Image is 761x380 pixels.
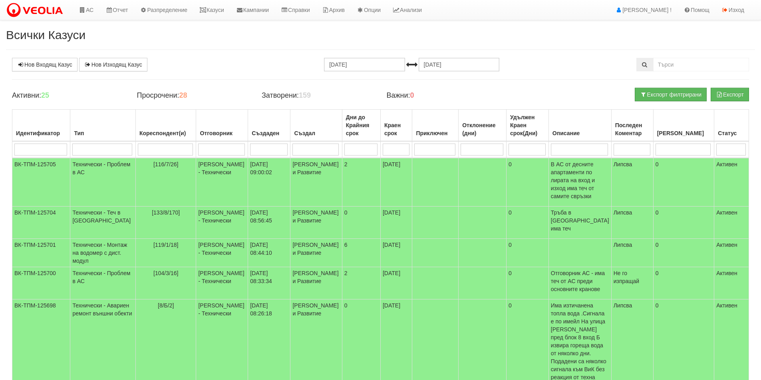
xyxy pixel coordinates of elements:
[292,128,340,139] div: Създал
[196,158,248,207] td: [PERSON_NAME] - Технически
[250,128,288,139] div: Създаден
[41,91,49,99] b: 25
[152,209,180,216] span: [133/8/170]
[380,239,412,267] td: [DATE]
[459,110,507,142] th: Отклонение (дни): No sort applied, activate to apply an ascending sort
[179,91,187,99] b: 28
[344,112,378,139] div: Дни до Крайния срок
[551,209,609,232] p: Тръба в [GEOGRAPHIC_DATA] има теч
[653,110,714,142] th: Брой Файлове: No sort applied, activate to apply an ascending sort
[551,128,609,139] div: Описание
[12,239,70,267] td: ВК-ТПМ-125701
[383,120,410,139] div: Краен срок
[70,158,135,207] td: Технически - Проблем в АС
[290,207,342,239] td: [PERSON_NAME] и Развитие
[196,239,248,267] td: [PERSON_NAME] - Технически
[70,239,135,267] td: Технически - Монтаж на водомер с дист. модул
[290,158,342,207] td: [PERSON_NAME] и Развитие
[248,158,290,207] td: [DATE] 09:00:02
[509,112,546,139] div: Удължен Краен срок(Дни)
[653,239,714,267] td: 0
[248,239,290,267] td: [DATE] 08:44:10
[461,120,504,139] div: Отклонение (дни)
[196,207,248,239] td: [PERSON_NAME] - Технически
[290,239,342,267] td: [PERSON_NAME] и Развитие
[614,302,632,309] span: Липсва
[714,239,749,267] td: Активен
[614,209,632,216] span: Липсва
[506,207,548,239] td: 0
[70,207,135,239] td: Технически - Теч в [GEOGRAPHIC_DATA]
[653,158,714,207] td: 0
[248,207,290,239] td: [DATE] 08:56:45
[611,110,653,142] th: Последен Коментар: No sort applied, activate to apply an ascending sort
[614,270,640,284] span: Не го изпращай
[711,88,749,101] button: Експорт
[299,91,311,99] b: 159
[506,158,548,207] td: 0
[262,92,374,100] h4: Затворени:
[380,110,412,142] th: Краен срок: No sort applied, activate to apply an ascending sort
[614,120,651,139] div: Последен Коментар
[653,207,714,239] td: 0
[380,158,412,207] td: [DATE]
[714,207,749,239] td: Активен
[506,110,548,142] th: Удължен Краен срок(Дни): No sort applied, activate to apply an ascending sort
[714,267,749,299] td: Активен
[153,161,178,167] span: [116/7/26]
[506,239,548,267] td: 0
[12,110,70,142] th: Идентификатор: No sort applied, activate to apply an ascending sort
[714,158,749,207] td: Активен
[653,58,749,71] input: Търсене по Идентификатор, Бл/Вх/Ап, Тип, Описание, Моб. Номер, Имейл, Файл, Коментар,
[196,267,248,299] td: [PERSON_NAME] - Технически
[614,161,632,167] span: Липсва
[198,128,246,139] div: Отговорник
[410,91,414,99] b: 0
[714,110,749,142] th: Статус: No sort applied, activate to apply an ascending sort
[248,110,290,142] th: Създаден: No sort applied, activate to apply an ascending sort
[716,128,747,139] div: Статус
[70,110,135,142] th: Тип: No sort applied, activate to apply an ascending sort
[290,267,342,299] td: [PERSON_NAME] и Развитие
[6,28,755,41] h2: Всички Казуси
[386,92,499,100] h4: Важни:
[196,110,248,142] th: Отговорник: No sort applied, activate to apply an ascending sort
[614,242,632,248] span: Липсва
[551,160,609,200] p: В АС от десните апартаменти по лирата на вход и изход има теч от самите свръзки
[12,58,77,71] a: Нов Входящ Казус
[551,269,609,293] p: Отговорник АС - има теч от АС преди основните кранове
[635,88,707,101] button: Експорт филтрирани
[135,110,196,142] th: Кореспондент(и): No sort applied, activate to apply an ascending sort
[290,110,342,142] th: Създал: No sort applied, activate to apply an ascending sort
[79,58,147,71] a: Нов Изходящ Казус
[344,161,348,167] span: 2
[506,267,548,299] td: 0
[158,302,174,309] span: [8/Б/2]
[344,270,348,276] span: 2
[70,267,135,299] td: Технически - Проблем в АС
[414,128,456,139] div: Приключен
[344,242,348,248] span: 6
[380,267,412,299] td: [DATE]
[153,242,178,248] span: [119/1/18]
[6,2,67,19] img: VeoliaLogo.png
[12,267,70,299] td: ВК-ТПМ-125700
[137,92,249,100] h4: Просрочени:
[12,207,70,239] td: ВК-ТПМ-125704
[653,267,714,299] td: 0
[656,128,712,139] div: [PERSON_NAME]
[12,92,125,100] h4: Активни:
[548,110,611,142] th: Описание: No sort applied, activate to apply an ascending sort
[342,110,380,142] th: Дни до Крайния срок: No sort applied, activate to apply an ascending sort
[380,207,412,239] td: [DATE]
[72,128,133,139] div: Тип
[138,128,194,139] div: Кореспондент(и)
[344,302,348,309] span: 0
[14,128,68,139] div: Идентификатор
[412,110,459,142] th: Приключен: No sort applied, activate to apply an ascending sort
[12,158,70,207] td: ВК-ТПМ-125705
[153,270,178,276] span: [104/3/16]
[344,209,348,216] span: 0
[248,267,290,299] td: [DATE] 08:33:34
